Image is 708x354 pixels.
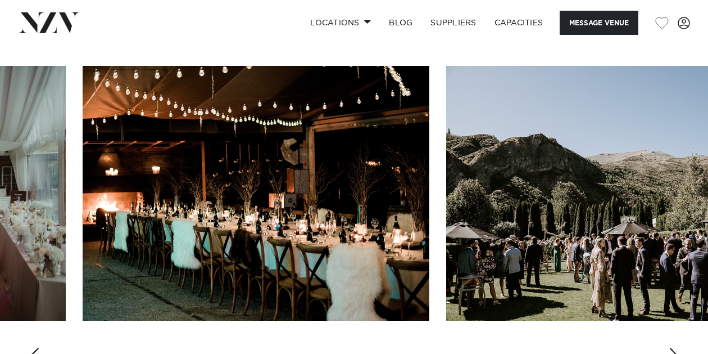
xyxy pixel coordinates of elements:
button: Message Venue [560,11,638,35]
a: Capacities [485,11,552,35]
img: nzv-logo.png [18,12,79,33]
a: BLOG [380,11,421,35]
swiper-slide: 20 / 30 [83,66,429,321]
a: SUPPLIERS [421,11,485,35]
a: Locations [301,11,380,35]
